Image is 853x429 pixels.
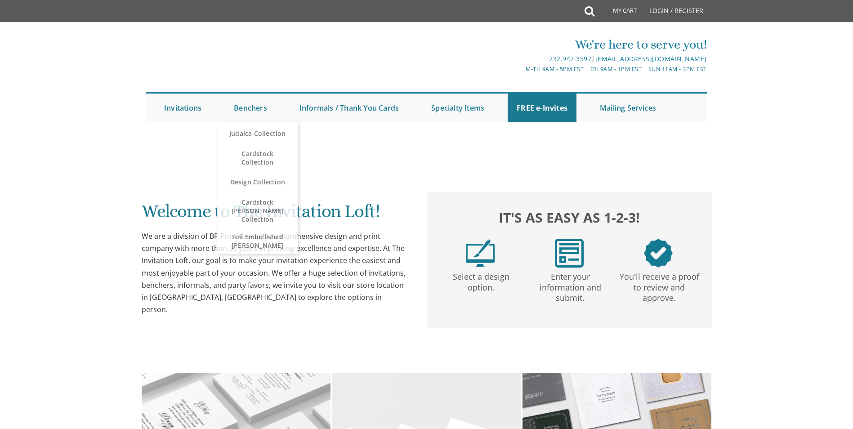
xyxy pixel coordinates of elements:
[226,145,289,171] span: Cardstock Collection
[549,54,591,63] a: 732.947.3597
[217,122,298,145] a: Judaica Collection
[508,94,576,122] a: FREE e-Invites
[334,64,707,74] div: M-Th 9am - 5pm EST | Fri 9am - 1pm EST | Sun 11am - 3pm EST
[290,94,408,122] a: Informals / Thank You Cards
[594,1,643,23] a: My Cart
[466,239,495,268] img: step1.png
[438,268,524,293] p: Select a design option.
[595,54,707,63] a: [EMAIL_ADDRESS][DOMAIN_NAME]
[422,94,493,122] a: Specialty Items
[226,193,289,228] span: Cardstock [PERSON_NAME] Collection
[142,230,409,316] div: We are a division of BP Print Group, a comprehensive design and print company with more than 30 y...
[217,193,298,228] a: Cardstock [PERSON_NAME] Collection
[436,207,703,228] h2: It's as easy as 1-2-3!
[644,239,673,268] img: step3.png
[142,201,409,228] h1: Welcome to The Invitation Loft!
[225,94,276,122] a: Benchers
[616,268,702,304] p: You'll receive a proof to review and approve.
[334,36,707,54] div: We're here to serve you!
[334,54,707,64] div: |
[217,145,298,171] a: Cardstock Collection
[226,228,289,254] span: Foil Embellished [PERSON_NAME]
[217,171,298,193] a: Design Collection
[217,228,298,254] a: Foil Embellished [PERSON_NAME]
[527,268,613,304] p: Enter your information and submit.
[591,94,665,122] a: Mailing Services
[555,239,584,268] img: step2.png
[155,94,210,122] a: Invitations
